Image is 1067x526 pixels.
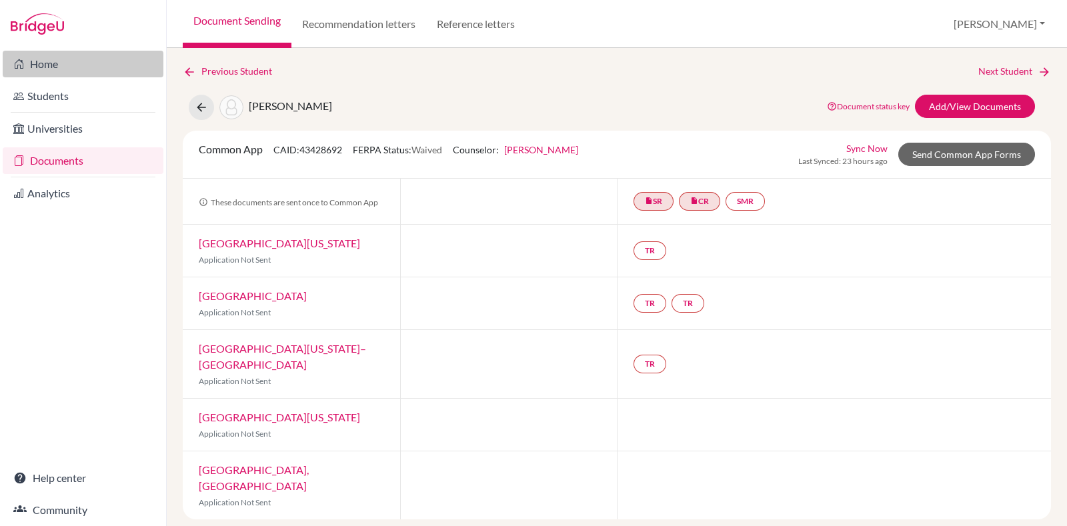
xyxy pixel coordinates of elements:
[3,180,163,207] a: Analytics
[915,95,1035,118] a: Add/View Documents
[3,115,163,142] a: Universities
[948,11,1051,37] button: [PERSON_NAME]
[679,192,720,211] a: insert_drive_fileCR
[978,64,1051,79] a: Next Student
[3,147,163,174] a: Documents
[199,497,271,507] span: Application Not Sent
[634,294,666,313] a: TR
[183,64,283,79] a: Previous Student
[199,429,271,439] span: Application Not Sent
[11,13,64,35] img: Bridge-U
[504,144,578,155] a: [PERSON_NAME]
[199,342,366,371] a: [GEOGRAPHIC_DATA][US_STATE]–[GEOGRAPHIC_DATA]
[273,144,342,155] span: CAID: 43428692
[3,83,163,109] a: Students
[453,144,578,155] span: Counselor:
[672,294,704,313] a: TR
[199,289,307,302] a: [GEOGRAPHIC_DATA]
[199,197,378,207] span: These documents are sent once to Common App
[898,143,1035,166] a: Send Common App Forms
[634,241,666,260] a: TR
[3,497,163,523] a: Community
[199,143,263,155] span: Common App
[798,155,888,167] span: Last Synced: 23 hours ago
[3,465,163,491] a: Help center
[690,197,698,205] i: insert_drive_file
[634,355,666,373] a: TR
[199,463,309,492] a: [GEOGRAPHIC_DATA], [GEOGRAPHIC_DATA]
[3,51,163,77] a: Home
[199,376,271,386] span: Application Not Sent
[199,237,360,249] a: [GEOGRAPHIC_DATA][US_STATE]
[726,192,765,211] a: SMR
[199,255,271,265] span: Application Not Sent
[249,99,332,112] span: [PERSON_NAME]
[846,141,888,155] a: Sync Now
[827,101,910,111] a: Document status key
[199,411,360,423] a: [GEOGRAPHIC_DATA][US_STATE]
[353,144,442,155] span: FERPA Status:
[645,197,653,205] i: insert_drive_file
[411,144,442,155] span: Waived
[199,307,271,317] span: Application Not Sent
[634,192,674,211] a: insert_drive_fileSR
